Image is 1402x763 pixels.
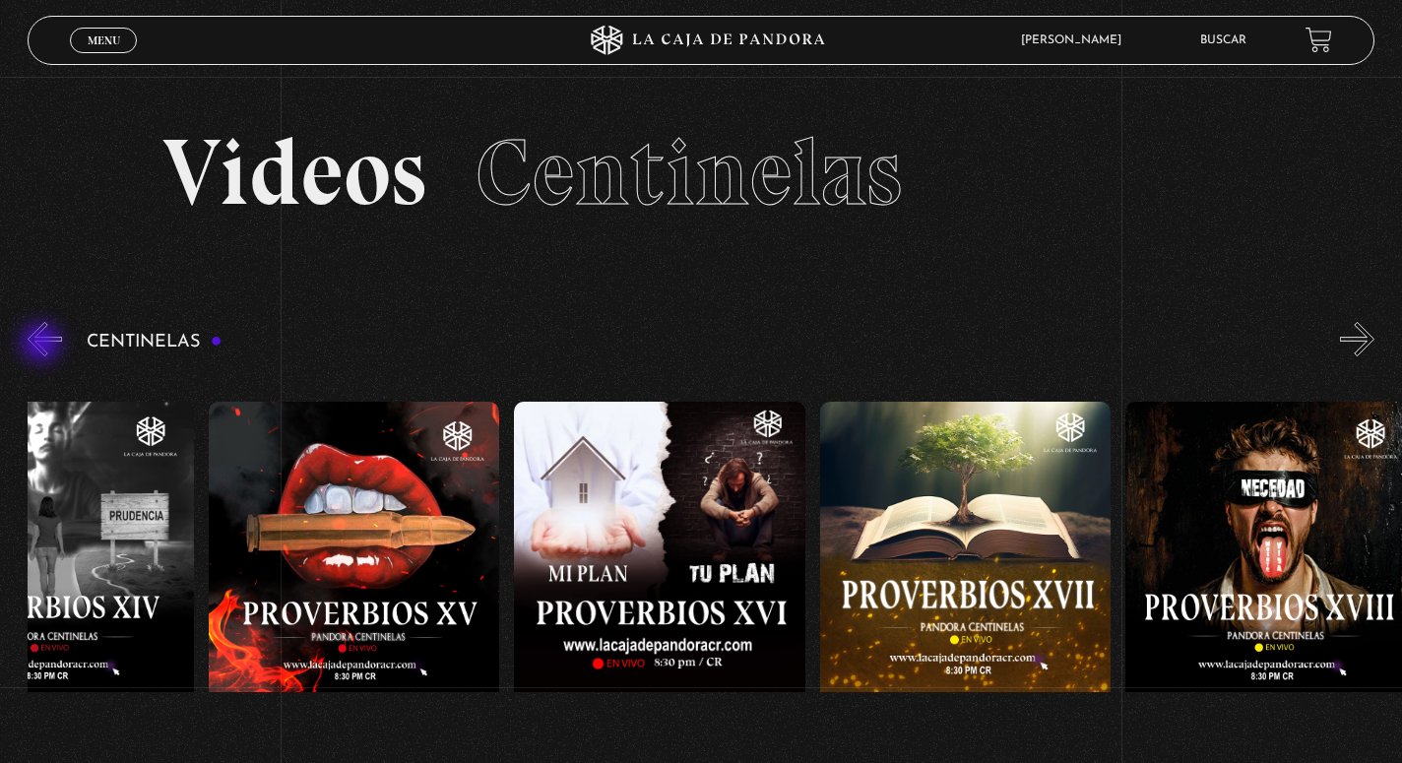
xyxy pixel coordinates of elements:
[1011,34,1141,46] span: [PERSON_NAME]
[1200,34,1246,46] a: Buscar
[87,333,222,351] h3: Centinelas
[1306,27,1332,53] a: View your shopping cart
[81,50,127,64] span: Cerrar
[88,34,120,46] span: Menu
[1340,322,1374,356] button: Next
[162,126,1240,220] h2: Videos
[476,116,902,228] span: Centinelas
[28,322,62,356] button: Previous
